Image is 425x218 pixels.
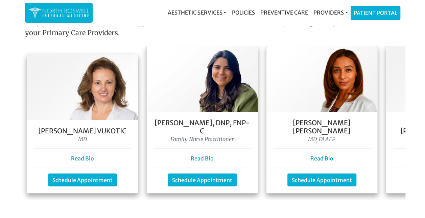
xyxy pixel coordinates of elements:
a: Read Bio [310,155,333,161]
strong: your Primary Care Providers [25,28,118,37]
a: Schedule Appointment [48,173,117,186]
h5: [PERSON_NAME] [PERSON_NAME] [273,118,371,135]
i: MD [78,135,87,142]
a: Schedule Appointment [168,173,237,186]
img: North Roswell Internal Medicine [28,6,89,19]
a: Policies [229,6,257,19]
a: Patient Portal [351,6,400,20]
a: Read Bio [71,155,94,161]
h5: [PERSON_NAME], DNP, FNP- C [154,118,251,135]
a: Read Bio [191,155,214,161]
img: Dr. Goga Vukotis [27,54,138,120]
img: Dr. Farah Mubarak Ali MD, FAAFP [266,46,377,112]
h5: [PERSON_NAME] Vukotic [34,127,131,135]
a: Aesthetic Services [165,6,229,19]
i: MD, FAAFP [308,135,335,142]
a: Preventive Care [257,6,310,19]
a: Schedule Appointment [287,173,356,186]
a: Providers [310,6,350,19]
i: Family Nurse Practitioner [170,135,234,142]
